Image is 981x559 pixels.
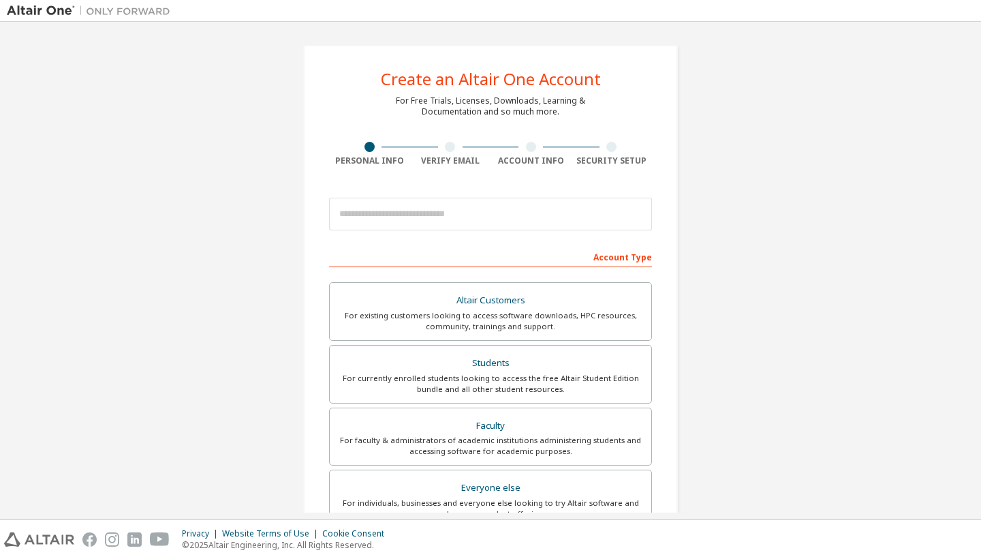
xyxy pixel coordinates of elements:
[105,532,119,547] img: instagram.svg
[572,155,653,166] div: Security Setup
[338,479,643,498] div: Everyone else
[127,532,142,547] img: linkedin.svg
[182,528,222,539] div: Privacy
[7,4,177,18] img: Altair One
[338,417,643,436] div: Faculty
[410,155,491,166] div: Verify Email
[338,354,643,373] div: Students
[329,155,410,166] div: Personal Info
[338,498,643,519] div: For individuals, businesses and everyone else looking to try Altair software and explore our prod...
[4,532,74,547] img: altair_logo.svg
[490,155,572,166] div: Account Info
[338,373,643,395] div: For currently enrolled students looking to access the free Altair Student Edition bundle and all ...
[338,291,643,310] div: Altair Customers
[338,435,643,457] div: For faculty & administrators of academic institutions administering students and accessing softwa...
[182,539,392,551] p: © 2025 Altair Engineering, Inc. All Rights Reserved.
[329,245,652,267] div: Account Type
[150,532,170,547] img: youtube.svg
[396,95,585,117] div: For Free Trials, Licenses, Downloads, Learning & Documentation and so much more.
[338,310,643,332] div: For existing customers looking to access software downloads, HPC resources, community, trainings ...
[82,532,97,547] img: facebook.svg
[322,528,392,539] div: Cookie Consent
[381,71,601,87] div: Create an Altair One Account
[222,528,322,539] div: Website Terms of Use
